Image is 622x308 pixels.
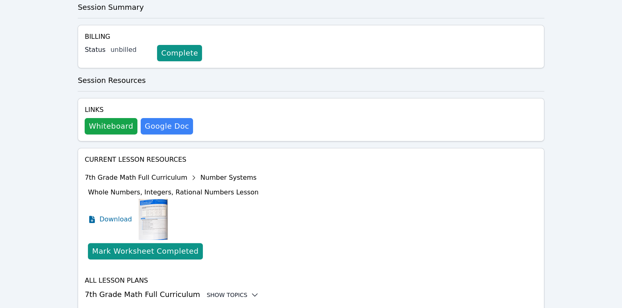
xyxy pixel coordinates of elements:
[88,243,202,259] button: Mark Worksheet Completed
[85,45,106,55] label: Status
[78,2,544,13] h3: Session Summary
[85,105,193,115] h4: Links
[85,32,537,42] h4: Billing
[85,118,137,134] button: Whiteboard
[85,276,537,286] h4: All Lesson Plans
[157,45,202,61] a: Complete
[85,289,537,300] h3: 7th Grade Math Full Curriculum
[88,188,258,196] span: Whole Numbers, Integers, Rational Numbers Lesson
[92,246,198,257] div: Mark Worksheet Completed
[78,75,544,86] h3: Session Resources
[139,199,168,240] img: Whole Numbers, Integers, Rational Numbers Lesson
[88,199,132,240] a: Download
[99,214,132,224] span: Download
[141,118,193,134] a: Google Doc
[207,291,259,299] button: Show Topics
[110,45,150,55] div: unbilled
[85,171,258,184] div: 7th Grade Math Full Curriculum Number Systems
[85,155,537,165] h4: Current Lesson Resources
